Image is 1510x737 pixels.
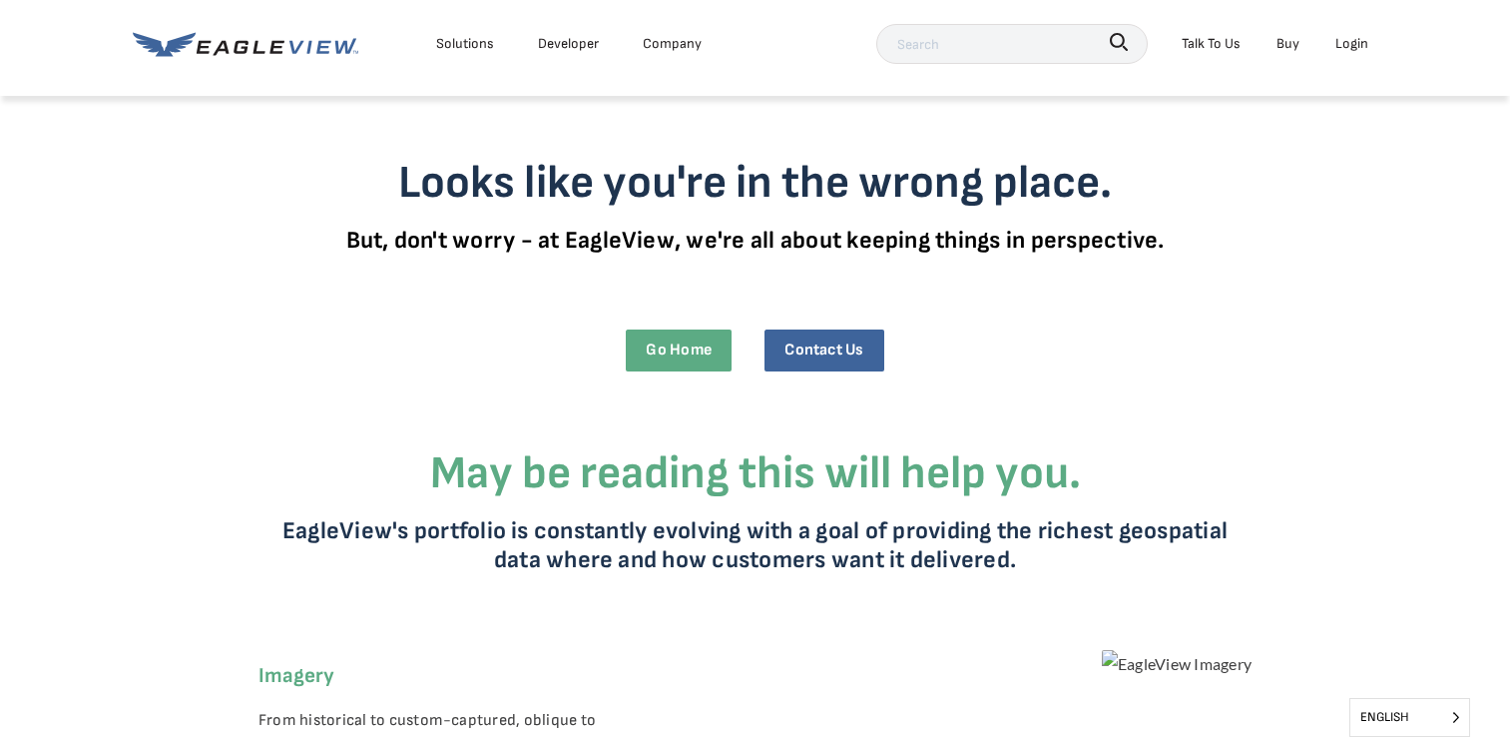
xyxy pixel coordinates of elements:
aside: Language selected: English [1349,698,1470,737]
img: EagleView Imagery [1102,650,1252,679]
span: English [1350,699,1469,736]
h3: May be reading this will help you. [276,446,1235,501]
input: Search [876,24,1148,64]
a: Contact Us [764,330,883,370]
p: EagleView's portfolio is constantly evolving with a goal of providing the richest geospatial data... [276,516,1235,574]
div: Company [643,31,702,56]
a: Buy [1276,31,1299,56]
div: Talk To Us [1182,31,1241,56]
div: Login [1335,31,1368,56]
h6: Imagery [258,659,646,693]
a: Developer [538,31,599,56]
a: Go Home [626,330,732,370]
p: But, don't worry - at EagleView, we're all about keeping things in perspective. [222,226,1289,255]
h3: Looks like you're in the wrong place. [222,156,1289,211]
div: Solutions [436,31,494,56]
